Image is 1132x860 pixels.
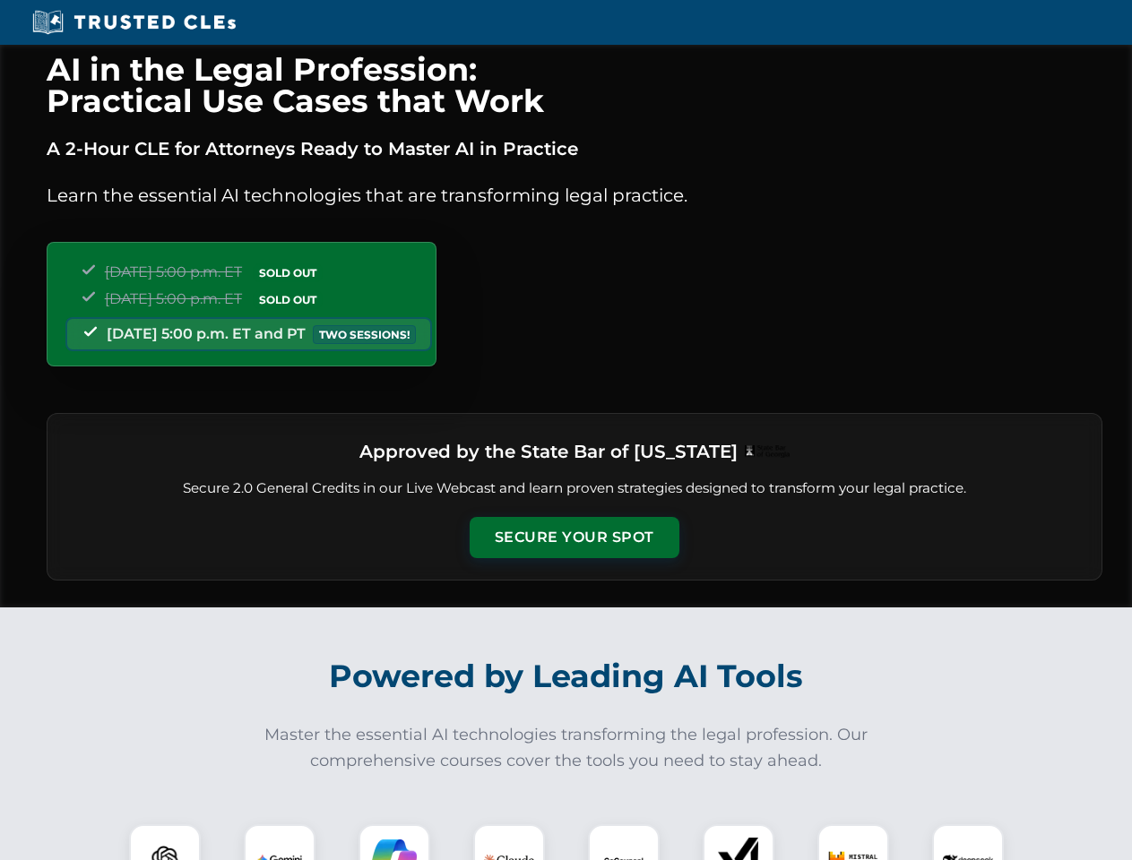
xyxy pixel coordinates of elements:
[27,9,241,36] img: Trusted CLEs
[47,181,1102,210] p: Learn the essential AI technologies that are transforming legal practice.
[470,517,679,558] button: Secure Your Spot
[47,54,1102,116] h1: AI in the Legal Profession: Practical Use Cases that Work
[105,290,242,307] span: [DATE] 5:00 p.m. ET
[47,134,1102,163] p: A 2-Hour CLE for Attorneys Ready to Master AI in Practice
[359,435,738,468] h3: Approved by the State Bar of [US_STATE]
[69,478,1080,499] p: Secure 2.0 General Credits in our Live Webcast and learn proven strategies designed to transform ...
[253,722,880,774] p: Master the essential AI technologies transforming the legal profession. Our comprehensive courses...
[253,290,323,309] span: SOLD OUT
[105,263,242,280] span: [DATE] 5:00 p.m. ET
[253,263,323,282] span: SOLD OUT
[745,445,790,458] img: Logo
[70,645,1063,708] h2: Powered by Leading AI Tools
